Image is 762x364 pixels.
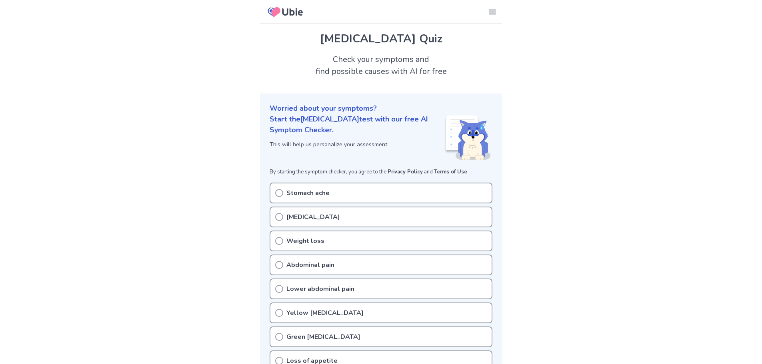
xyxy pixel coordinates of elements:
[286,188,330,198] p: Stomach ache
[286,260,334,270] p: Abdominal pain
[260,54,502,78] h2: Check your symptoms and find possible causes with AI for free
[388,168,423,175] a: Privacy Policy
[286,332,360,342] p: Green [MEDICAL_DATA]
[270,30,492,47] h1: [MEDICAL_DATA] Quiz
[444,115,491,160] img: Shiba
[270,114,444,135] p: Start the [MEDICAL_DATA] test with our free AI Symptom Checker.
[270,168,492,176] p: By starting the symptom checker, you agree to the and
[270,140,444,149] p: This will help us personalize your assessment.
[286,212,340,222] p: [MEDICAL_DATA]
[434,168,467,175] a: Terms of Use
[270,103,492,114] p: Worried about your symptoms?
[286,308,364,318] p: Yellow [MEDICAL_DATA]
[286,236,324,246] p: Weight loss
[286,284,354,294] p: Lower abdominal pain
